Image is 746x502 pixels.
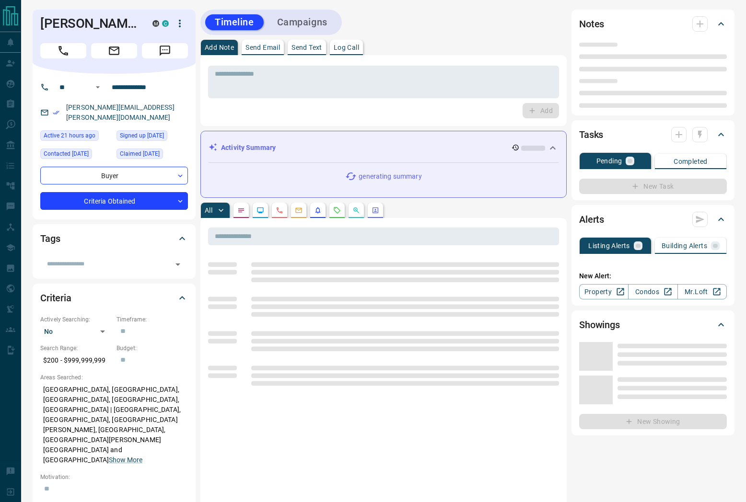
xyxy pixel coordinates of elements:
[162,20,169,27] div: condos.ca
[117,130,188,144] div: Mon Aug 02 2021
[579,271,727,281] p: New Alert:
[596,158,622,164] p: Pending
[205,14,264,30] button: Timeline
[291,44,322,51] p: Send Text
[245,44,280,51] p: Send Email
[334,44,359,51] p: Log Call
[117,148,188,162] div: Mon Aug 02 2021
[40,344,112,353] p: Search Range:
[40,324,112,339] div: No
[579,127,603,142] h2: Tasks
[40,290,71,306] h2: Criteria
[44,131,95,140] span: Active 21 hours ago
[91,43,137,58] span: Email
[352,206,360,214] svg: Opportunities
[40,16,138,31] h1: [PERSON_NAME]
[171,258,185,271] button: Open
[66,103,175,121] a: [PERSON_NAME][EMAIL_ADDRESS][PERSON_NAME][DOMAIN_NAME]
[205,207,212,214] p: All
[117,344,188,353] p: Budget:
[205,44,234,51] p: Add Note
[152,20,159,27] div: mrloft.ca
[40,227,188,250] div: Tags
[142,43,188,58] span: Message
[40,167,188,184] div: Buyer
[40,382,188,468] p: [GEOGRAPHIC_DATA], [GEOGRAPHIC_DATA], [GEOGRAPHIC_DATA], [GEOGRAPHIC_DATA], [GEOGRAPHIC_DATA] | [...
[40,353,112,368] p: $200 - $999,999,999
[40,286,188,309] div: Criteria
[359,171,421,182] p: generating summary
[579,284,629,299] a: Property
[579,317,620,332] h2: Showings
[579,123,727,146] div: Tasks
[588,242,630,249] p: Listing Alerts
[314,206,322,214] svg: Listing Alerts
[40,373,188,382] p: Areas Searched:
[677,284,727,299] a: Mr.Loft
[372,206,379,214] svg: Agent Actions
[40,473,188,481] p: Motivation:
[40,315,112,324] p: Actively Searching:
[120,131,164,140] span: Signed up [DATE]
[237,206,245,214] svg: Notes
[53,109,59,116] svg: Email Verified
[662,242,707,249] p: Building Alerts
[276,206,283,214] svg: Calls
[40,130,112,144] div: Tue Oct 14 2025
[579,16,604,32] h2: Notes
[40,148,112,162] div: Thu Oct 09 2025
[117,315,188,324] p: Timeframe:
[120,149,160,159] span: Claimed [DATE]
[209,139,559,157] div: Activity Summary
[268,14,337,30] button: Campaigns
[579,208,727,231] div: Alerts
[256,206,264,214] svg: Lead Browsing Activity
[40,43,86,58] span: Call
[40,231,60,246] h2: Tags
[92,81,104,93] button: Open
[333,206,341,214] svg: Requests
[40,192,188,210] div: Criteria Obtained
[44,149,89,159] span: Contacted [DATE]
[674,158,708,165] p: Completed
[579,212,604,227] h2: Alerts
[221,143,276,153] p: Activity Summary
[295,206,303,214] svg: Emails
[579,12,727,35] div: Notes
[628,284,677,299] a: Condos
[579,313,727,336] div: Showings
[109,455,142,465] button: Show More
